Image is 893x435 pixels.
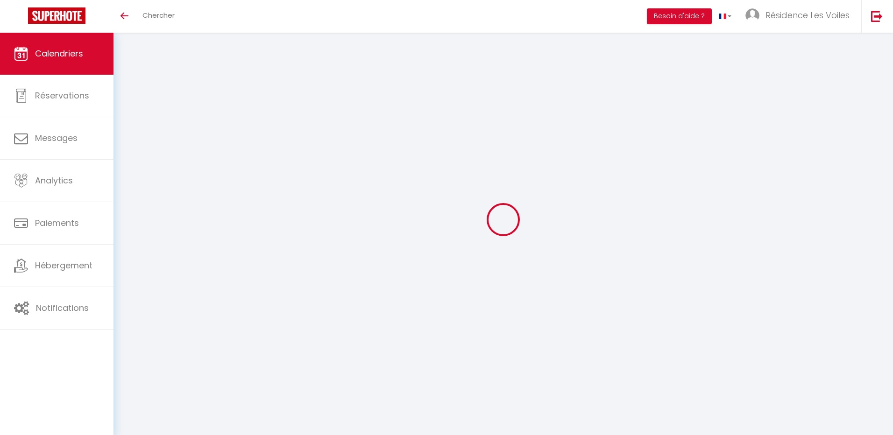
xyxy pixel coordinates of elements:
span: Réservations [35,90,89,101]
span: Messages [35,132,78,144]
span: Analytics [35,175,73,186]
span: Chercher [142,10,175,20]
img: ... [745,8,759,22]
img: Super Booking [28,7,85,24]
span: Calendriers [35,48,83,59]
span: Résidence Les Voiles [765,9,850,21]
button: Besoin d'aide ? [647,8,712,24]
img: logout [871,10,883,22]
span: Paiements [35,217,79,229]
span: Hébergement [35,260,92,271]
span: Notifications [36,302,89,314]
